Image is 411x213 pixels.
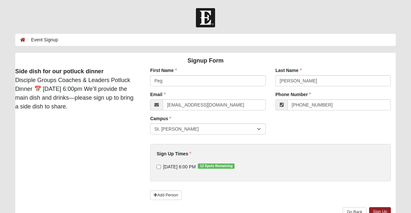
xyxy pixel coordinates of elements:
[157,150,191,157] label: Sign Up Times
[150,91,165,98] label: Email
[276,67,302,74] label: Last Name
[150,67,177,74] label: First Name
[15,68,104,75] strong: Side dish for our potluck dinner
[276,91,311,98] label: Phone Number
[25,36,58,43] li: Event Signup
[10,67,141,111] div: Disciple Groups Coaches & Leaders Potluck Dinner 📅 [DATE] 6:00pm We’ll provide the main dish and ...
[15,57,396,64] h4: Signup Form
[150,191,182,200] a: Add Person
[150,115,171,122] label: Campus
[196,8,215,27] img: Church of Eleven22 Logo
[163,164,196,169] span: [DATE] 6:00 PM
[198,163,235,169] span: 12 Spots Remaining
[157,165,161,169] input: [DATE] 6:00 PM12 Spots Remaining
